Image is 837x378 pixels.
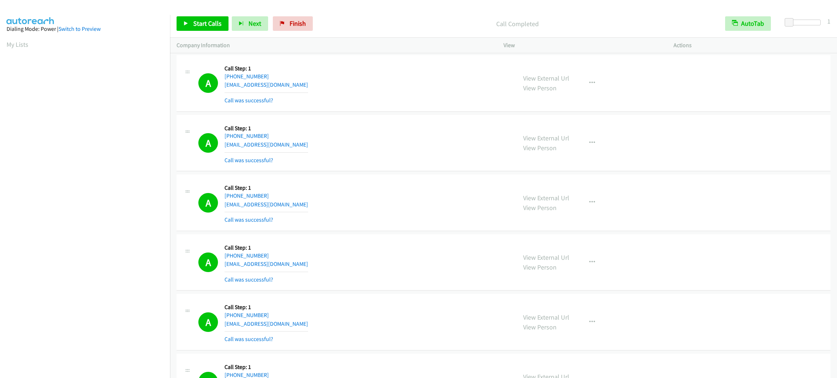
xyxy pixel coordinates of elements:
span: Start Calls [193,19,222,28]
a: My Lists [7,40,28,49]
a: Call was successful? [225,216,273,223]
a: View External Url [523,74,569,82]
a: Finish [273,16,313,31]
span: Finish [290,19,306,28]
a: View External Url [523,134,569,142]
a: View External Url [523,313,569,321]
a: View Person [523,84,557,92]
p: Call Completed [323,19,712,29]
button: Next [232,16,268,31]
a: [EMAIL_ADDRESS][DOMAIN_NAME] [225,201,308,208]
a: [PHONE_NUMBER] [225,73,269,80]
a: Call was successful? [225,276,273,283]
p: Company Information [177,41,490,50]
a: View External Url [523,253,569,262]
iframe: Resource Center [816,160,837,218]
a: [EMAIL_ADDRESS][DOMAIN_NAME] [225,320,308,327]
h5: Call Step: 1 [225,363,308,371]
a: View External Url [523,194,569,202]
a: View Person [523,204,557,212]
a: View Person [523,323,557,331]
h1: A [198,73,218,93]
a: Call was successful? [225,336,273,342]
a: [EMAIL_ADDRESS][DOMAIN_NAME] [225,141,308,148]
h1: A [198,193,218,213]
h5: Call Step: 1 [225,184,308,192]
a: [EMAIL_ADDRESS][DOMAIN_NAME] [225,260,308,267]
p: View [504,41,660,50]
div: Dialing Mode: Power | [7,25,163,33]
h5: Call Step: 1 [225,244,308,251]
a: Call was successful? [225,97,273,104]
a: Switch to Preview [58,25,101,32]
button: AutoTab [725,16,771,31]
h1: A [198,133,218,153]
div: 1 [827,16,830,26]
a: Call was successful? [225,157,273,164]
a: [PHONE_NUMBER] [225,192,269,199]
a: [PHONE_NUMBER] [225,312,269,319]
h1: A [198,312,218,332]
h5: Call Step: 1 [225,65,308,72]
h5: Call Step: 1 [225,304,308,311]
h1: A [198,252,218,272]
h5: Call Step: 1 [225,125,308,132]
a: [EMAIL_ADDRESS][DOMAIN_NAME] [225,81,308,88]
a: View Person [523,263,557,271]
a: View Person [523,144,557,152]
span: Next [248,19,261,28]
a: [PHONE_NUMBER] [225,132,269,139]
p: Actions [674,41,830,50]
a: [PHONE_NUMBER] [225,252,269,259]
a: Start Calls [177,16,229,31]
